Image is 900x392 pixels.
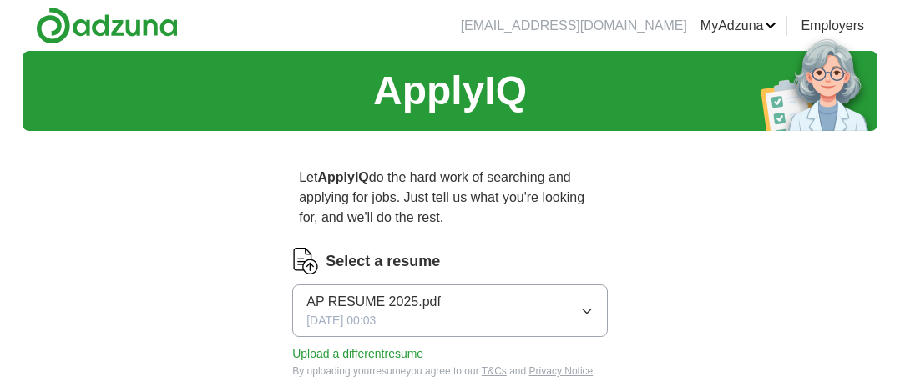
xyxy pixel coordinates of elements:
a: T&Cs [482,365,507,377]
strong: ApplyIQ [317,170,368,184]
img: CV Icon [292,248,319,274]
button: AP RESUME 2025.pdf[DATE] 00:03 [292,284,608,337]
div: By uploading your resume you agree to our and . [292,364,608,379]
span: AP RESUME 2025.pdf [306,292,441,312]
li: [EMAIL_ADDRESS][DOMAIN_NAME] [461,16,687,36]
label: Select a resume [326,250,440,273]
span: [DATE] 00:03 [306,312,376,329]
p: Let do the hard work of searching and applying for jobs. Just tell us what you're looking for, an... [292,161,608,234]
a: MyAdzuna [700,16,777,36]
button: Upload a differentresume [292,345,423,363]
a: Employers [801,16,864,36]
a: Privacy Notice [529,365,594,377]
h1: ApplyIQ [373,61,527,121]
img: Adzuna logo [36,7,178,44]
